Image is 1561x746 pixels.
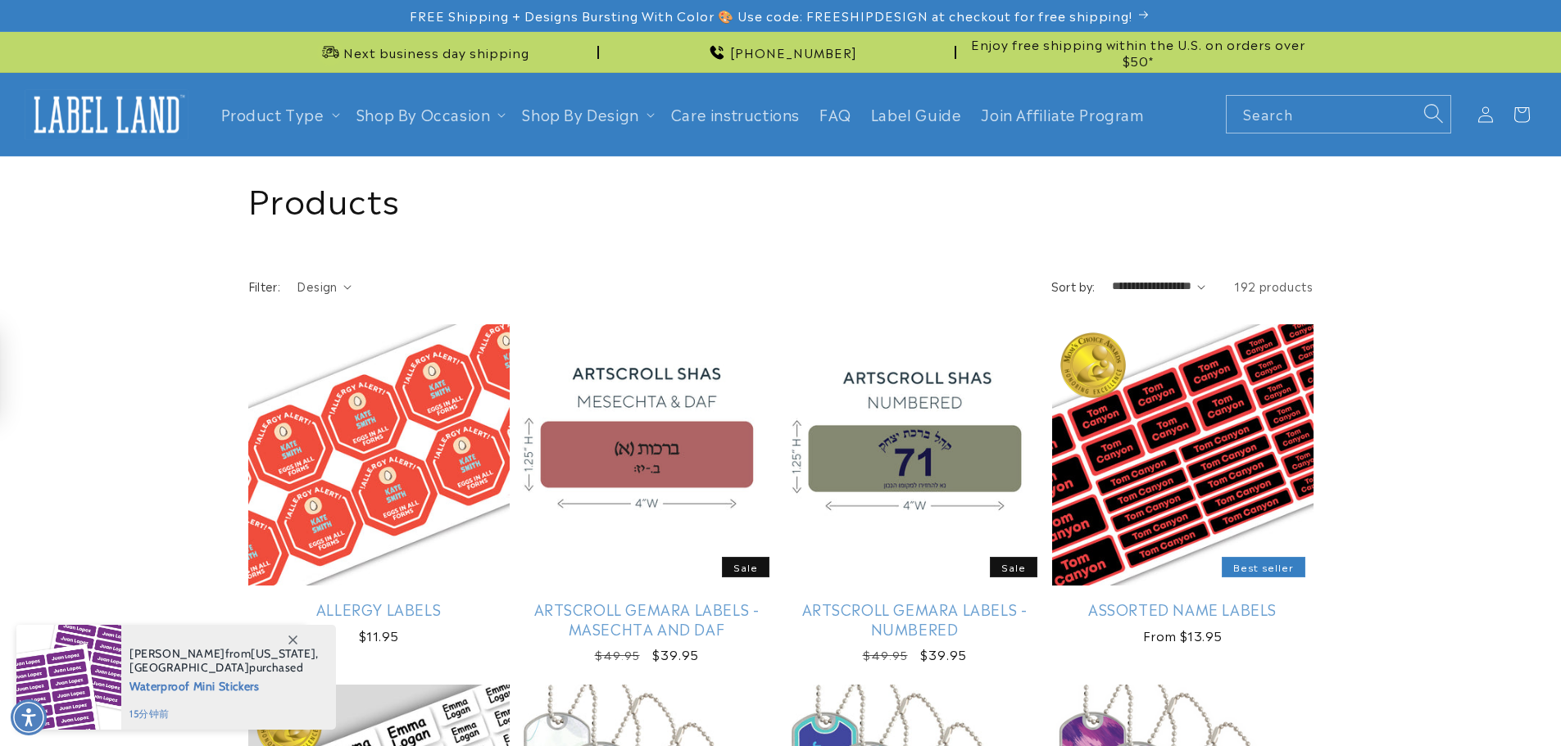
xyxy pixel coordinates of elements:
[522,103,638,124] a: Shop By Design
[861,95,972,133] a: Label Guide
[19,83,195,146] a: Label Land
[11,699,47,735] div: Accessibility Menu
[606,32,956,72] div: Announcement
[661,95,810,133] a: Care instructions
[1234,278,1313,294] span: 192 products
[248,278,281,295] h2: Filter:
[251,646,315,661] span: [US_STATE]
[512,95,660,133] summary: Shop By Design
[25,89,188,140] img: Label Land
[356,105,491,124] span: Shop By Occasion
[784,599,1046,638] a: Artscroll Gemara Labels - Numbered
[1052,599,1314,618] a: Assorted Name Labels
[297,278,337,294] span: Design
[410,7,1132,24] span: FREE Shipping + Designs Bursting With Color 🎨 Use code: FREESHIPDESIGN at checkout for free shipp...
[981,105,1144,124] span: Join Affiliate Program
[347,95,513,133] summary: Shop By Occasion
[129,647,319,675] span: from , purchased
[810,95,861,133] a: FAQ
[1051,278,1096,294] label: Sort by:
[971,95,1154,133] a: Join Affiliate Program
[671,105,800,124] span: Care instructions
[1415,95,1451,131] button: Search
[248,599,510,618] a: Allergy Labels
[129,660,249,675] span: [GEOGRAPHIC_DATA]
[730,44,857,61] span: [PHONE_NUMBER]
[248,32,599,72] div: Announcement
[129,646,225,661] span: [PERSON_NAME]
[211,95,347,133] summary: Product Type
[343,44,529,61] span: Next business day shipping
[248,177,1314,219] h1: Products
[963,32,1314,72] div: Announcement
[963,36,1314,68] span: Enjoy free shipping within the U.S. on orders over $50*
[871,105,962,124] span: Label Guide
[297,278,352,295] summary: Design (0 selected)
[516,599,778,638] a: Artscroll Gemara Labels - Masechta and Daf
[819,105,851,124] span: FAQ
[221,103,324,124] a: Product Type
